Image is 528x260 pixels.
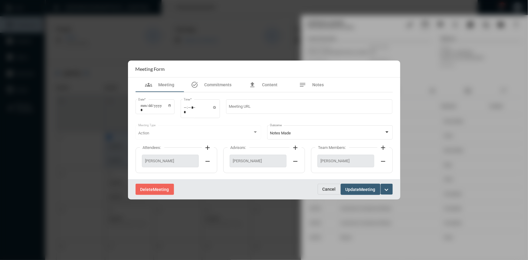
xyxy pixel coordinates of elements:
[204,144,212,151] mat-icon: add
[145,81,152,88] mat-icon: groups
[323,187,336,192] span: Cancel
[204,158,212,165] mat-icon: remove
[233,159,283,163] span: [PERSON_NAME]
[292,144,299,151] mat-icon: add
[136,184,174,195] button: DeleteMeeting
[191,81,198,88] mat-icon: task_alt
[140,145,164,150] label: Attendees:
[249,81,256,88] mat-icon: file_upload
[140,187,153,192] span: Delete
[205,82,232,87] span: Commitments
[228,145,249,150] label: Advisors:
[270,131,291,135] span: Notes Made
[380,144,387,151] mat-icon: add
[321,159,371,163] span: [PERSON_NAME]
[359,187,376,192] span: Meeting
[383,186,390,193] mat-icon: expand_more
[341,184,380,195] button: UpdateMeeting
[299,81,307,88] mat-icon: notes
[315,145,349,150] label: Team Members:
[292,158,299,165] mat-icon: remove
[346,187,359,192] span: Update
[318,184,341,195] button: Cancel
[158,82,174,87] span: Meeting
[262,82,277,87] span: Content
[138,131,149,135] span: Action
[136,66,165,72] h2: Meeting Form
[153,187,169,192] span: Meeting
[145,159,195,163] span: [PERSON_NAME]
[313,82,324,87] span: Notes
[380,158,387,165] mat-icon: remove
